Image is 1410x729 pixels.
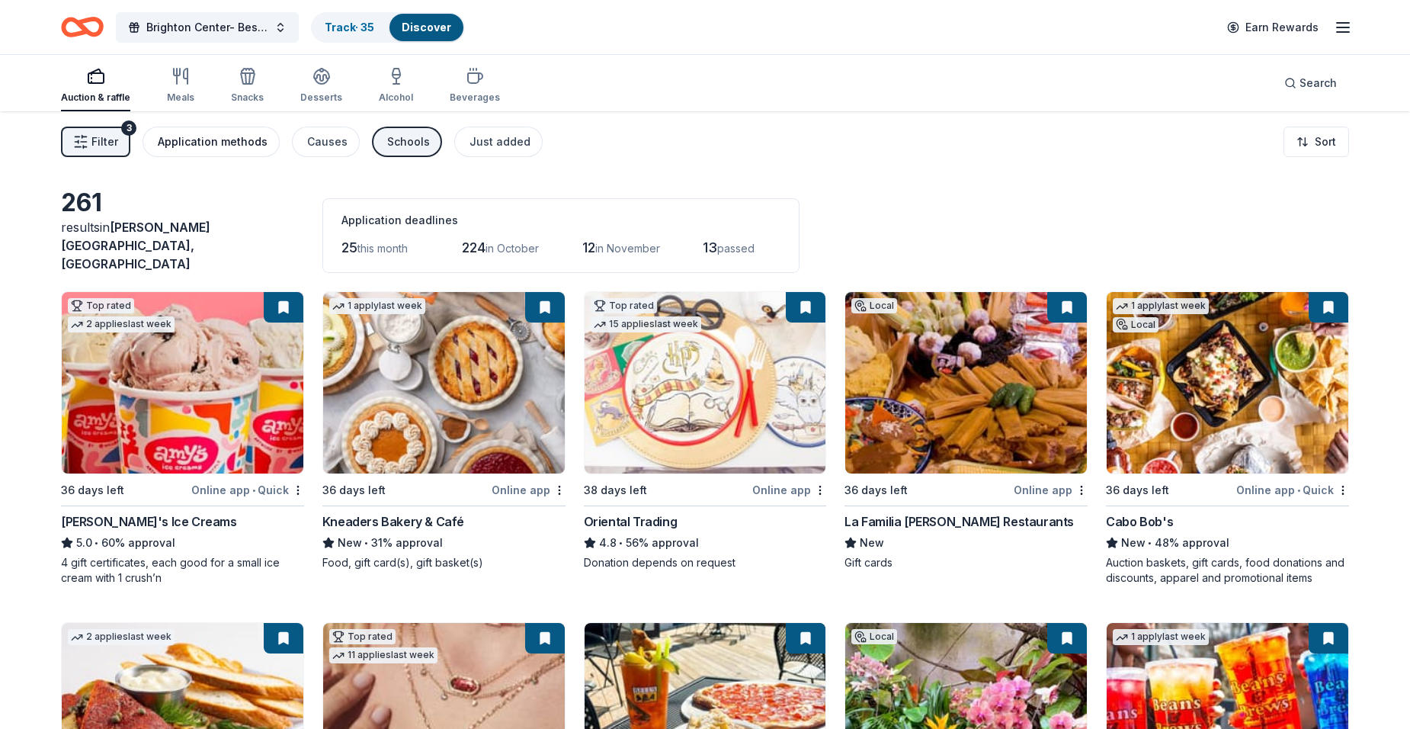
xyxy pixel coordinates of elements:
[121,120,136,136] div: 3
[752,480,826,499] div: Online app
[717,242,755,255] span: passed
[1236,480,1349,499] div: Online app Quick
[158,133,268,151] div: Application methods
[338,534,362,552] span: New
[595,242,660,255] span: in November
[584,512,678,531] div: Oriental Trading
[1106,481,1169,499] div: 36 days left
[1113,629,1209,645] div: 1 apply last week
[1272,68,1349,98] button: Search
[231,92,264,104] div: Snacks
[61,127,130,157] button: Filter3
[61,9,104,45] a: Home
[322,481,386,499] div: 36 days left
[61,512,237,531] div: [PERSON_NAME]'s Ice Creams
[300,61,342,111] button: Desserts
[167,61,194,111] button: Meals
[68,629,175,645] div: 2 applies last week
[1283,127,1349,157] button: Sort
[323,292,565,474] img: Image for Kneaders Bakery & Café
[61,92,130,104] div: Auction & raffle
[1299,74,1337,92] span: Search
[860,534,884,552] span: New
[322,555,566,570] div: Food, gift card(s), gift basket(s)
[485,242,539,255] span: in October
[844,481,908,499] div: 36 days left
[1107,292,1348,474] img: Image for Cabo Bob's
[68,298,134,313] div: Top rated
[61,188,304,218] div: 261
[329,298,425,314] div: 1 apply last week
[307,133,348,151] div: Causes
[62,292,303,474] img: Image for Amy's Ice Creams
[61,218,304,273] div: results
[1315,133,1336,151] span: Sort
[584,534,827,552] div: 56% approval
[585,292,826,474] img: Image for Oriental Trading
[402,21,451,34] a: Discover
[851,629,897,644] div: Local
[146,18,268,37] span: Brighton Center- Best Night Ever 2025
[357,242,408,255] span: this month
[61,481,124,499] div: 36 days left
[95,537,98,549] span: •
[851,298,897,313] div: Local
[584,291,827,570] a: Image for Oriental TradingTop rated15 applieslast week38 days leftOnline appOriental Trading4.8•5...
[387,133,430,151] div: Schools
[1149,537,1152,549] span: •
[379,92,413,104] div: Alcohol
[61,555,304,586] div: 4 gift certificates, each good for a small ice cream with 1 crush’n
[591,316,701,332] div: 15 applies last week
[1113,317,1158,332] div: Local
[68,316,175,332] div: 2 applies last week
[1014,480,1088,499] div: Online app
[322,512,464,531] div: Kneaders Bakery & Café
[582,239,595,255] span: 12
[591,298,657,313] div: Top rated
[492,480,566,499] div: Online app
[61,220,210,271] span: [PERSON_NAME][GEOGRAPHIC_DATA], [GEOGRAPHIC_DATA]
[450,92,500,104] div: Beverages
[325,21,374,34] a: Track· 35
[364,537,368,549] span: •
[1106,291,1349,586] a: Image for Cabo Bob's1 applylast weekLocal36 days leftOnline app•QuickCabo Bob'sNew•48% approvalAu...
[450,61,500,111] button: Beverages
[76,534,92,552] span: 5.0
[619,537,623,549] span: •
[469,133,530,151] div: Just added
[372,127,442,157] button: Schools
[1297,484,1300,496] span: •
[116,12,299,43] button: Brighton Center- Best Night Ever 2025
[61,61,130,111] button: Auction & raffle
[462,239,485,255] span: 224
[379,61,413,111] button: Alcohol
[329,647,437,663] div: 11 applies last week
[1113,298,1209,314] div: 1 apply last week
[341,239,357,255] span: 25
[252,484,255,496] span: •
[703,239,717,255] span: 13
[91,133,118,151] span: Filter
[1106,555,1349,586] div: Auction baskets, gift cards, food donations and discounts, apparel and promotional items
[191,480,304,499] div: Online app Quick
[167,92,194,104] div: Meals
[322,534,566,552] div: 31% approval
[1218,14,1328,41] a: Earn Rewards
[1106,512,1173,531] div: Cabo Bob's
[844,512,1074,531] div: La Familia [PERSON_NAME] Restaurants
[311,12,465,43] button: Track· 35Discover
[61,291,304,586] a: Image for Amy's Ice CreamsTop rated2 applieslast week36 days leftOnline app•Quick[PERSON_NAME]'s ...
[143,127,280,157] button: Application methods
[599,534,617,552] span: 4.8
[844,555,1088,570] div: Gift cards
[341,211,780,230] div: Application deadlines
[329,629,396,644] div: Top rated
[61,220,210,271] span: in
[292,127,360,157] button: Causes
[322,291,566,570] a: Image for Kneaders Bakery & Café1 applylast week36 days leftOnline appKneaders Bakery & CaféNew•3...
[1106,534,1349,552] div: 48% approval
[584,555,827,570] div: Donation depends on request
[61,534,304,552] div: 60% approval
[1121,534,1146,552] span: New
[845,292,1087,474] img: Image for La Familia Cortez Restaurants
